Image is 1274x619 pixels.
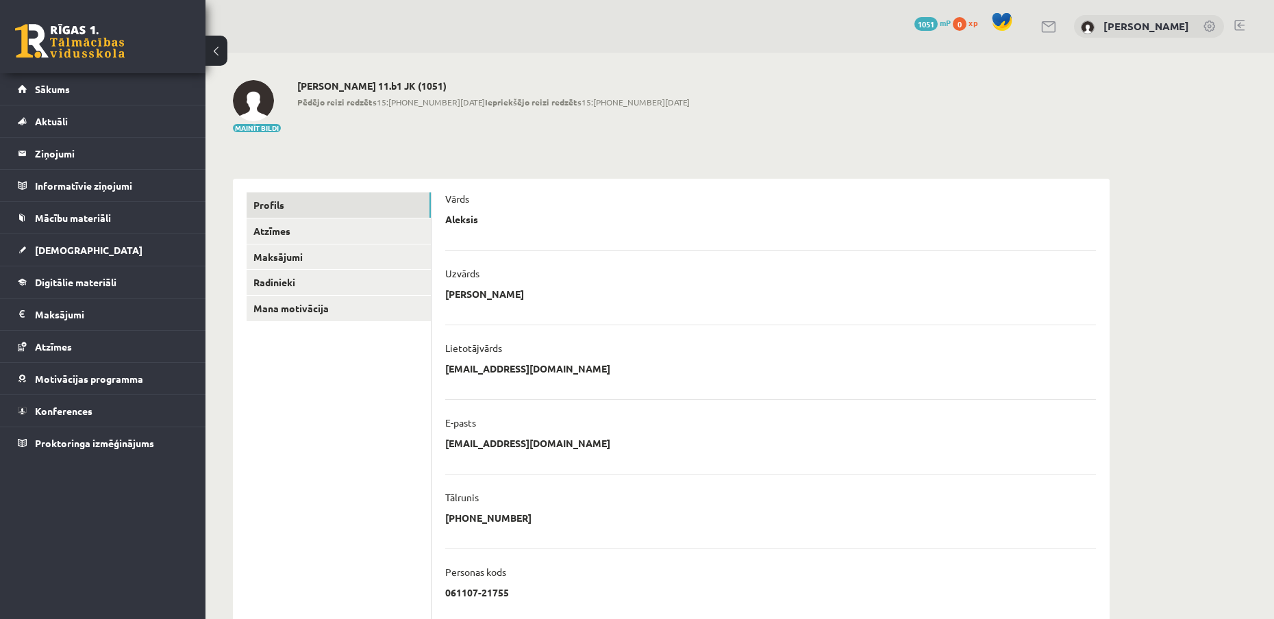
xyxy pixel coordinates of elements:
[1081,21,1095,34] img: Aleksis Āboliņš
[297,80,690,92] h2: [PERSON_NAME] 11.b1 JK (1051)
[445,288,524,300] p: [PERSON_NAME]
[445,437,610,449] p: [EMAIL_ADDRESS][DOMAIN_NAME]
[445,416,476,429] p: E-pasts
[445,586,509,598] p: 061107-21755
[35,372,143,385] span: Motivācijas programma
[15,24,125,58] a: Rīgas 1. Tālmācības vidusskola
[35,170,188,201] legend: Informatīvie ziņojumi
[445,342,502,354] p: Lietotājvārds
[18,234,188,266] a: [DEMOGRAPHIC_DATA]
[247,218,431,244] a: Atzīmes
[35,115,68,127] span: Aktuāli
[18,395,188,427] a: Konferences
[247,192,431,218] a: Profils
[297,97,377,108] b: Pēdējo reizi redzēts
[485,97,582,108] b: Iepriekšējo reizi redzēts
[445,511,532,524] p: [PHONE_NUMBER]
[445,491,479,503] p: Tālrunis
[18,363,188,394] a: Motivācijas programma
[18,170,188,201] a: Informatīvie ziņojumi
[18,138,188,169] a: Ziņojumi
[233,124,281,132] button: Mainīt bildi
[35,437,154,449] span: Proktoringa izmēģinājums
[247,296,431,321] a: Mana motivācija
[18,105,188,137] a: Aktuāli
[914,17,938,31] span: 1051
[445,192,469,205] p: Vārds
[914,17,951,28] a: 1051 mP
[35,212,111,224] span: Mācību materiāli
[953,17,966,31] span: 0
[18,299,188,330] a: Maksājumi
[35,276,116,288] span: Digitālie materiāli
[233,80,274,121] img: Aleksis Āboliņš
[35,138,188,169] legend: Ziņojumi
[445,267,479,279] p: Uzvārds
[18,427,188,459] a: Proktoringa izmēģinājums
[35,83,70,95] span: Sākums
[35,340,72,353] span: Atzīmes
[445,362,610,375] p: [EMAIL_ADDRESS][DOMAIN_NAME]
[18,266,188,298] a: Digitālie materiāli
[940,17,951,28] span: mP
[18,73,188,105] a: Sākums
[297,96,690,108] span: 15:[PHONE_NUMBER][DATE] 15:[PHONE_NUMBER][DATE]
[247,244,431,270] a: Maksājumi
[35,299,188,330] legend: Maksājumi
[445,566,506,578] p: Personas kods
[969,17,977,28] span: xp
[35,244,142,256] span: [DEMOGRAPHIC_DATA]
[18,331,188,362] a: Atzīmes
[35,405,92,417] span: Konferences
[247,270,431,295] a: Radinieki
[1103,19,1189,33] a: [PERSON_NAME]
[953,17,984,28] a: 0 xp
[18,202,188,233] a: Mācību materiāli
[445,213,478,225] p: Aleksis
